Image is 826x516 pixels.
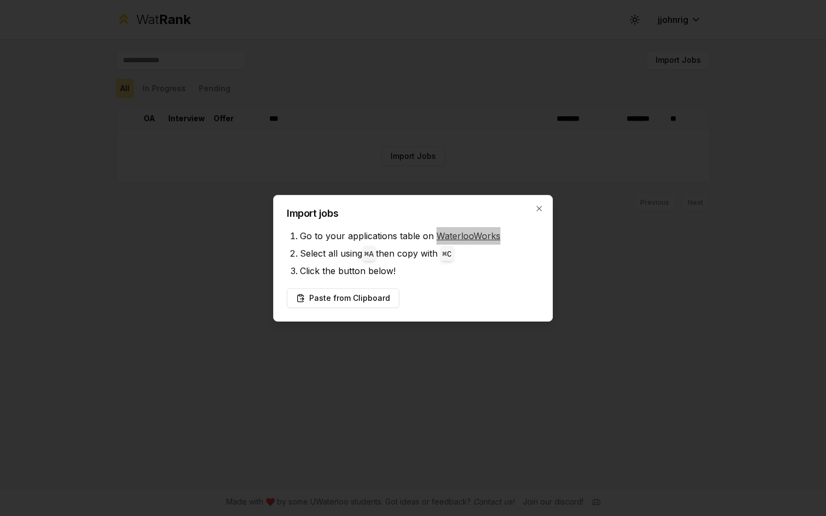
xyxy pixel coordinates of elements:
h2: Import jobs [287,209,539,218]
code: ⌘ A [364,250,374,259]
li: Go to your applications table on [300,227,539,245]
li: Select all using then copy with [300,245,539,262]
code: ⌘ C [442,250,452,259]
button: Paste from Clipboard [287,288,399,308]
li: Click the button below! [300,262,539,280]
a: WaterlooWorks [436,230,500,241]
